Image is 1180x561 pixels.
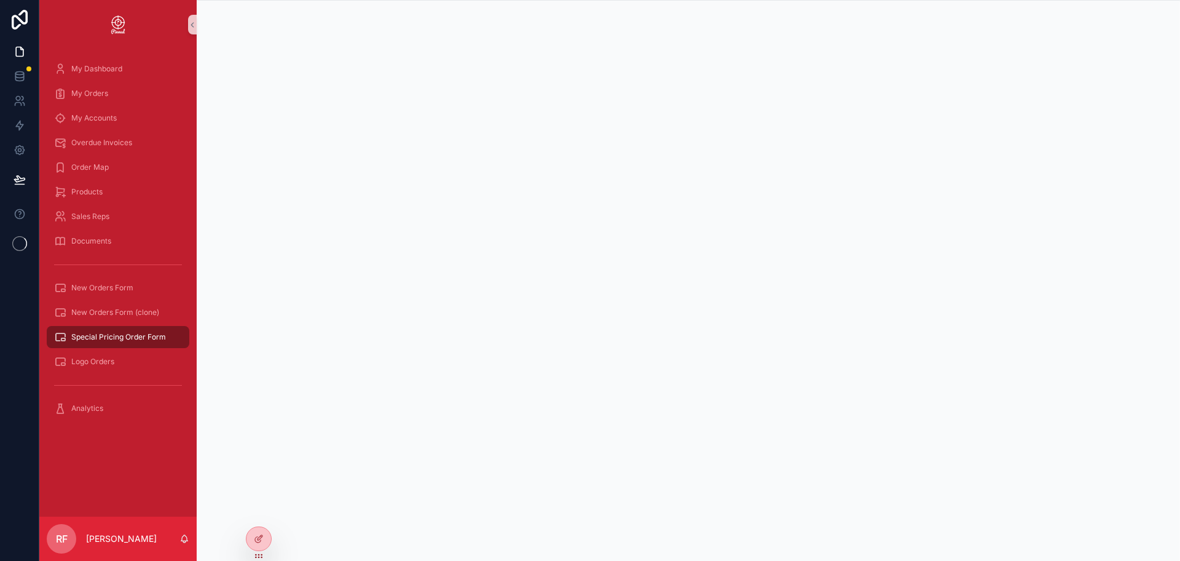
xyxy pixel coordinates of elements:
[71,308,159,317] span: New Orders Form (clone)
[71,332,166,342] span: Special Pricing Order Form
[47,205,189,228] a: Sales Reps
[47,181,189,203] a: Products
[71,138,132,148] span: Overdue Invoices
[56,531,68,546] span: RF
[47,132,189,154] a: Overdue Invoices
[47,107,189,129] a: My Accounts
[47,397,189,420] a: Analytics
[71,283,133,293] span: New Orders Form
[71,404,103,413] span: Analytics
[47,82,189,105] a: My Orders
[71,113,117,123] span: My Accounts
[47,277,189,299] a: New Orders Form
[71,357,114,367] span: Logo Orders
[47,326,189,348] a: Special Pricing Order Form
[71,89,108,98] span: My Orders
[39,49,197,436] div: scrollable content
[71,212,109,221] span: Sales Reps
[47,301,189,324] a: New Orders Form (clone)
[108,15,128,34] img: App logo
[71,236,111,246] span: Documents
[86,533,157,545] p: [PERSON_NAME]
[47,351,189,373] a: Logo Orders
[71,64,122,74] span: My Dashboard
[47,230,189,252] a: Documents
[47,58,189,80] a: My Dashboard
[47,156,189,178] a: Order Map
[71,187,103,197] span: Products
[71,162,109,172] span: Order Map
